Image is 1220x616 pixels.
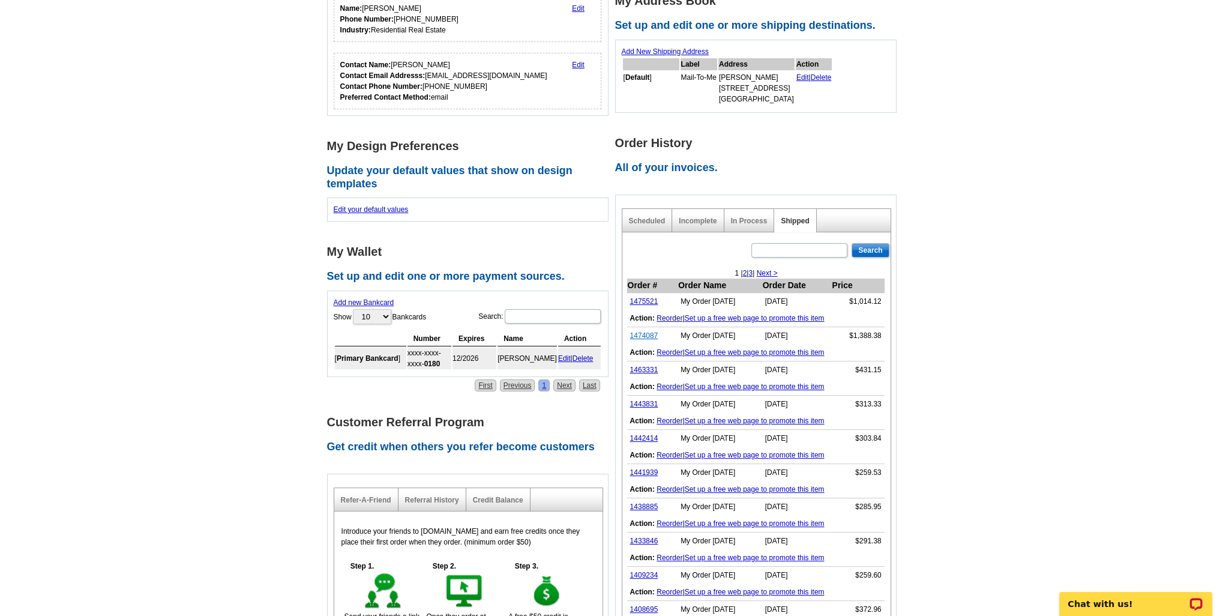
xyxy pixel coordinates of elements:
[630,605,658,614] a: 1408695
[831,567,884,584] td: $259.60
[685,417,825,425] a: Set up a free web page to promote this item
[718,71,795,105] td: [PERSON_NAME] [STREET_ADDRESS] [GEOGRAPHIC_DATA]
[630,297,658,306] a: 1475521
[831,361,884,379] td: $431.15
[630,588,655,596] b: Action:
[497,331,557,346] th: Name
[444,572,485,611] img: step-2.gif
[505,309,601,324] input: Search:
[762,279,832,293] th: Order Date
[678,396,762,413] td: My Order [DATE]
[340,15,394,23] strong: Phone Number:
[630,331,658,340] a: 1474087
[718,58,795,70] th: Address
[627,584,885,601] td: |
[327,416,615,429] h1: Customer Referral Program
[678,279,762,293] th: Order Name
[678,567,762,584] td: My Order [DATE]
[657,554,682,562] a: Reorder
[340,59,547,103] div: [PERSON_NAME] [EMAIL_ADDRESS][DOMAIN_NAME] [PHONE_NUMBER] email
[831,327,884,345] td: $1,388.38
[407,348,451,369] td: xxxx-xxxx-xxxx-
[630,537,658,545] a: 1433846
[327,140,615,152] h1: My Design Preferences
[852,243,889,258] input: Search
[615,137,903,149] h1: Order History
[657,485,682,494] a: Reorder
[340,93,431,101] strong: Preferred Contact Method:
[685,348,825,357] a: Set up a free web page to promote this item
[630,382,655,391] b: Action:
[629,217,666,225] a: Scheduled
[334,308,427,325] label: Show Bankcards
[630,400,658,408] a: 1443831
[627,310,885,327] td: |
[341,526,595,548] p: Introduce your friends to [DOMAIN_NAME] and earn free credits once they place their first order w...
[630,451,655,459] b: Action:
[452,331,496,346] th: Expires
[622,47,709,56] a: Add New Shipping Address
[657,314,682,322] a: Reorder
[452,348,496,369] td: 12/2026
[762,396,832,413] td: [DATE]
[762,361,832,379] td: [DATE]
[340,61,391,69] strong: Contact Name:
[558,331,601,346] th: Action
[526,572,568,611] img: step-3.gif
[630,485,655,494] b: Action:
[615,19,903,32] h2: Set up and edit one or more shipping destinations.
[681,71,717,105] td: Mail-To-Me
[538,379,550,391] a: 1
[762,430,832,447] td: [DATE]
[558,348,601,369] td: |
[831,464,884,482] td: $259.53
[475,379,496,391] a: First
[630,571,658,579] a: 1409234
[630,314,655,322] b: Action:
[630,434,658,442] a: 1442414
[678,464,762,482] td: My Order [DATE]
[500,379,535,391] a: Previous
[630,519,655,528] b: Action:
[334,298,394,307] a: Add new Bankcard
[743,269,747,277] a: 2
[657,348,682,357] a: Reorder
[678,327,762,345] td: My Order [DATE]
[796,71,832,105] td: |
[340,71,425,80] strong: Contact Email Addresss:
[685,519,825,528] a: Set up a free web page to promote this item
[340,4,362,13] strong: Name:
[630,417,655,425] b: Action:
[685,314,825,322] a: Set up a free web page to promote this item
[553,379,575,391] a: Next
[685,451,825,459] a: Set up a free web page to promote this item
[334,53,602,109] div: Who should we contact regarding order issues?
[762,533,832,550] td: [DATE]
[426,561,462,572] h5: Step 2.
[762,567,832,584] td: [DATE]
[762,327,832,345] td: [DATE]
[627,344,885,361] td: |
[678,293,762,310] td: My Order [DATE]
[678,533,762,550] td: My Order [DATE]
[623,71,679,105] td: [ ]
[630,468,658,477] a: 1441939
[627,481,885,498] td: |
[630,366,658,374] a: 1463331
[327,246,615,258] h1: My Wallet
[678,361,762,379] td: My Order [DATE]
[657,451,682,459] a: Reorder
[627,279,678,293] th: Order #
[334,205,409,214] a: Edit your default values
[508,561,544,572] h5: Step 3.
[340,82,422,91] strong: Contact Phone Number:
[335,348,406,369] td: [ ]
[796,73,809,82] a: Edit
[657,417,682,425] a: Reorder
[353,309,391,324] select: ShowBankcards
[811,73,832,82] a: Delete
[327,270,615,283] h2: Set up and edit one or more payment sources.
[627,549,885,567] td: |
